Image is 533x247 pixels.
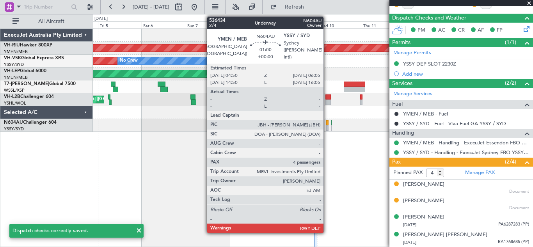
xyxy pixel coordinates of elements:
[9,15,85,28] button: All Aircraft
[498,239,529,245] span: RA1768685 (PP)
[4,56,64,60] a: VH-VSKGlobal Express XRS
[505,38,516,46] span: (1/1)
[509,205,529,211] span: Document
[230,21,274,28] div: Mon 8
[403,197,444,205] div: [PERSON_NAME]
[4,56,21,60] span: VH-VSK
[458,27,465,34] span: CR
[403,120,506,127] a: YSSY / SYD - Fuel - Viva Fuel GA YSSY / SYD
[392,79,412,88] span: Services
[318,21,362,28] div: Wed 10
[12,227,132,235] div: Dispatch checks correctly saved.
[4,120,23,125] span: N604AU
[24,1,69,13] input: Trip Number
[438,27,445,34] span: AC
[498,221,529,228] span: PA6287283 (PP)
[4,62,24,68] a: YSSY/SYD
[4,43,20,48] span: VH-RIU
[4,69,46,73] a: VH-LEPGlobal 6000
[465,169,495,177] a: Manage PAX
[403,222,416,228] span: [DATE]
[403,213,444,221] div: [PERSON_NAME]
[20,19,82,24] span: All Aircraft
[4,82,76,86] a: T7-[PERSON_NAME]Global 7500
[4,87,25,93] a: WSSL/XSP
[362,21,406,28] div: Thu 11
[509,188,529,195] span: Document
[505,79,516,87] span: (2/2)
[403,181,444,188] div: [PERSON_NAME]
[94,16,108,22] div: [DATE]
[4,126,24,132] a: YSSY/SYD
[393,90,432,98] a: Manage Services
[4,82,49,86] span: T7-[PERSON_NAME]
[392,38,410,47] span: Permits
[403,149,529,156] a: YSSY / SYD - Handling - ExecuJet Sydney FBO YSSY / SYD
[392,129,414,138] span: Handling
[4,49,28,55] a: YMEN/MEB
[403,240,416,245] span: [DATE]
[278,4,311,10] span: Refresh
[133,4,169,11] span: [DATE] - [DATE]
[403,139,529,146] a: YMEN / MEB - Handling - ExecuJet Essendon FBO YMEN / MEB
[186,21,230,28] div: Sun 7
[392,14,466,23] span: Dispatch Checks and Weather
[4,100,26,106] a: YSHL/WOL
[418,27,425,34] span: PM
[392,100,403,109] span: Fuel
[4,120,57,125] a: N604AUChallenger 604
[392,158,401,167] span: Pax
[393,49,431,57] a: Manage Permits
[505,158,516,166] span: (2/4)
[274,21,318,28] div: Tue 9
[497,27,503,34] span: FP
[98,21,142,28] div: Fri 5
[4,94,20,99] span: VH-L2B
[402,71,529,77] div: Add new
[266,1,313,13] button: Refresh
[4,94,54,99] a: VH-L2BChallenger 604
[142,21,186,28] div: Sat 6
[4,69,20,73] span: VH-LEP
[403,231,487,239] div: [PERSON_NAME] [PERSON_NAME]
[478,27,484,34] span: AF
[393,169,423,177] label: Planned PAX
[4,75,28,80] a: YMEN/MEB
[403,110,448,117] a: YMEN / MEB - Fuel
[403,60,456,67] div: YSSY DEP SLOT 2230Z
[4,43,52,48] a: VH-RIUHawker 800XP
[120,55,138,67] div: No Crew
